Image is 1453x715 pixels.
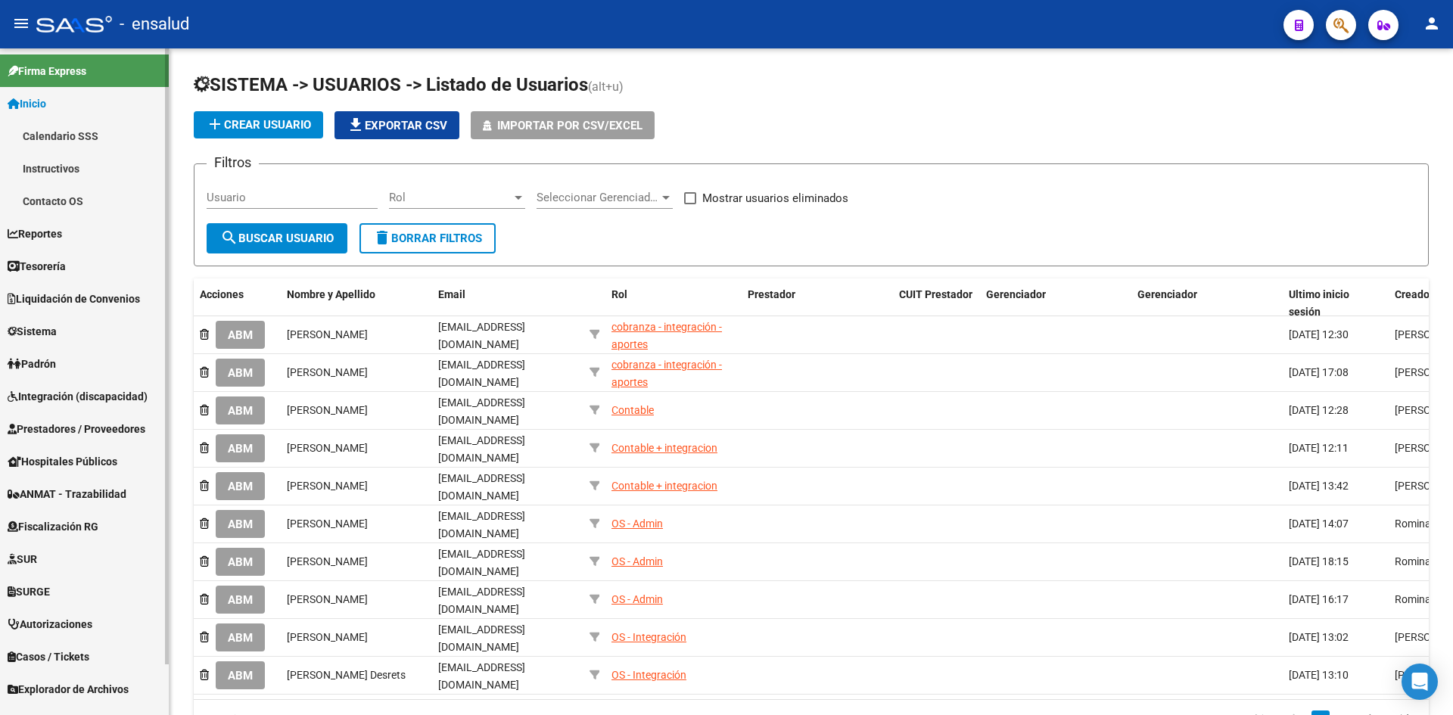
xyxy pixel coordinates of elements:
span: SURGE [8,583,50,600]
span: Prestador [748,288,795,300]
datatable-header-cell: Gerenciador [980,278,1131,328]
span: Gerenciador [1137,288,1197,300]
span: Exportar CSV [347,119,447,132]
span: Romina - [1395,555,1436,567]
span: (alt+u) [588,79,624,94]
span: [PERSON_NAME] [287,518,368,530]
mat-icon: person [1423,14,1441,33]
span: [DATE] 18:15 [1289,555,1349,567]
span: Seleccionar Gerenciador [537,191,659,204]
button: ABM [216,586,265,614]
span: - ensalud [120,8,189,41]
span: Autorizaciones [8,616,92,633]
button: ABM [216,623,265,651]
span: Acciones [200,288,244,300]
span: Ultimo inicio sesión [1289,288,1349,318]
span: ABM [228,480,253,493]
span: SUR [8,551,37,567]
span: ABM [228,328,253,342]
span: ABM [228,518,253,531]
span: Prestadores / Proveedores [8,421,145,437]
span: Padrón [8,356,56,372]
datatable-header-cell: Ultimo inicio sesión [1283,278,1389,328]
span: ABM [228,593,253,607]
span: Integración (discapacidad) [8,388,148,405]
span: ABM [228,404,253,418]
span: ANMAT - Trazabilidad [8,486,126,502]
button: Exportar CSV [334,111,459,139]
span: ABM [228,442,253,455]
button: ABM [216,510,265,538]
span: [PERSON_NAME] [287,328,368,340]
span: ABM [228,555,253,569]
span: [PERSON_NAME] Desrets [287,669,406,681]
span: [PERSON_NAME] [287,366,368,378]
button: ABM [216,396,265,424]
div: OS - Admin [611,591,663,608]
div: OS - Integración [611,629,686,646]
datatable-header-cell: Rol [605,278,742,328]
span: Romina - [1395,593,1436,605]
div: OS - Admin [611,553,663,570]
span: Borrar Filtros [373,232,482,245]
span: [EMAIL_ADDRESS][DOMAIN_NAME] [438,548,525,577]
button: Buscar Usuario [207,223,347,253]
span: [DATE] 13:02 [1289,631,1349,643]
span: ABM [228,631,253,645]
mat-icon: delete [373,228,391,247]
mat-icon: search [220,228,238,247]
button: ABM [216,359,265,387]
span: [EMAIL_ADDRESS][DOMAIN_NAME] [438,359,525,388]
span: Fiscalización RG [8,518,98,535]
span: Sistema [8,323,57,340]
button: Importar por CSV/Excel [471,111,655,139]
span: [EMAIL_ADDRESS][DOMAIN_NAME] [438,510,525,539]
button: Borrar Filtros [359,223,496,253]
div: Contable + integracion [611,477,717,495]
span: Mostrar usuarios eliminados [702,189,848,207]
button: Crear Usuario [194,111,323,138]
span: Romina - [1395,518,1436,530]
h3: Filtros [207,152,259,173]
span: CUIT Prestador [899,288,972,300]
span: Creado por [1395,288,1448,300]
span: [DATE] 12:30 [1289,328,1349,340]
div: OS - Admin [611,515,663,533]
span: Buscar Usuario [220,232,334,245]
span: [EMAIL_ADDRESS][DOMAIN_NAME] [438,472,525,502]
span: SISTEMA -> USUARIOS -> Listado de Usuarios [194,74,588,95]
span: Rol [389,191,512,204]
button: ABM [216,661,265,689]
span: Hospitales Públicos [8,453,117,470]
span: [DATE] 16:17 [1289,593,1349,605]
span: [DATE] 12:11 [1289,442,1349,454]
span: Gerenciador [986,288,1046,300]
span: Liquidación de Convenios [8,291,140,307]
span: [DATE] 14:07 [1289,518,1349,530]
span: Importar por CSV/Excel [497,119,642,132]
div: cobranza - integración - aportes [611,356,736,391]
span: [EMAIL_ADDRESS][DOMAIN_NAME] [438,321,525,350]
mat-icon: add [206,115,224,133]
span: Crear Usuario [206,118,311,132]
span: [DATE] 13:42 [1289,480,1349,492]
span: [PERSON_NAME] [287,593,368,605]
button: ABM [216,472,265,500]
button: ABM [216,321,265,349]
span: [PERSON_NAME] [287,404,368,416]
span: Reportes [8,225,62,242]
span: [DATE] 12:28 [1289,404,1349,416]
span: [EMAIL_ADDRESS][DOMAIN_NAME] [438,586,525,615]
div: Open Intercom Messenger [1402,664,1438,700]
span: ABM [228,669,253,682]
span: [EMAIL_ADDRESS][DOMAIN_NAME] [438,623,525,653]
span: [PERSON_NAME] [287,555,368,567]
span: [DATE] 13:10 [1289,669,1349,681]
span: ABM [228,366,253,380]
div: Contable + integracion [611,440,717,457]
button: ABM [216,548,265,576]
div: OS - Integración [611,667,686,684]
span: [DATE] 17:08 [1289,366,1349,378]
span: [PERSON_NAME] [287,442,368,454]
div: cobranza - integración - aportes [611,319,736,353]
